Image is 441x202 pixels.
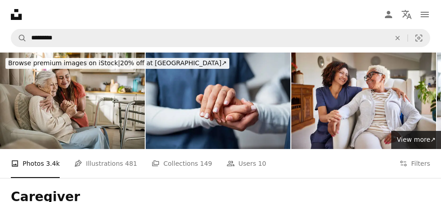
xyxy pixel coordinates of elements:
button: Menu [416,5,434,24]
button: Visual search [408,29,430,47]
img: Compassionate Nurse Offering Comfort by Connecting Hands at a Healthcare Facility [146,53,290,149]
a: Illustrations 481 [74,149,137,178]
button: Filters [399,149,430,178]
span: 149 [200,159,212,168]
button: Search Unsplash [11,29,27,47]
span: Browse premium images on iStock | [8,59,120,67]
button: Clear [388,29,408,47]
a: Collections 149 [152,149,212,178]
a: View more↗ [391,131,441,149]
form: Find visuals sitewide [11,29,430,47]
img: Heartfelt Connection: Care and Companionship [291,53,436,149]
button: Language [398,5,416,24]
span: 10 [258,159,266,168]
a: Log in / Sign up [379,5,398,24]
div: 20% off at [GEOGRAPHIC_DATA] ↗ [5,58,229,69]
span: 481 [125,159,138,168]
span: View more ↗ [397,136,436,143]
a: Users 10 [227,149,266,178]
a: Home — Unsplash [11,9,22,20]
